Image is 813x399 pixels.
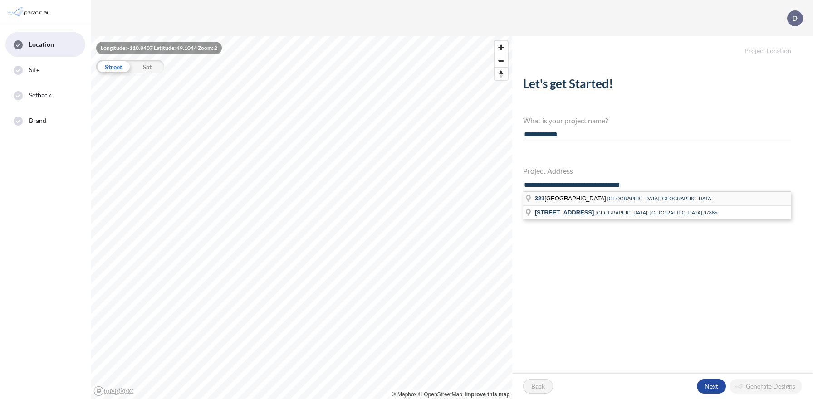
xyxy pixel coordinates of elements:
[705,382,718,391] p: Next
[93,386,133,396] a: Mapbox homepage
[392,391,417,398] a: Mapbox
[130,60,164,73] div: Sat
[535,209,594,216] span: [STREET_ADDRESS]
[7,4,51,20] img: Parafin
[595,210,717,215] span: [GEOGRAPHIC_DATA], [GEOGRAPHIC_DATA],07885
[512,36,813,55] h5: Project Location
[96,60,130,73] div: Street
[523,77,791,94] h2: Let's get Started!
[792,14,798,22] p: D
[29,65,39,74] span: Site
[91,36,512,399] canvas: Map
[495,41,508,54] button: Zoom in
[495,67,508,80] button: Reset bearing to north
[495,68,508,80] span: Reset bearing to north
[465,391,509,398] a: Improve this map
[697,379,726,394] button: Next
[96,42,222,54] div: Longitude: -110.8407 Latitude: 49.1044 Zoom: 2
[535,195,607,202] span: [GEOGRAPHIC_DATA]
[29,40,54,49] span: Location
[607,196,713,201] span: [GEOGRAPHIC_DATA],[GEOGRAPHIC_DATA]
[29,116,47,125] span: Brand
[535,195,545,202] span: 321
[495,54,508,67] button: Zoom out
[523,116,791,125] h4: What is your project name?
[418,391,462,398] a: OpenStreetMap
[523,166,791,175] h4: Project Address
[29,91,51,100] span: Setback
